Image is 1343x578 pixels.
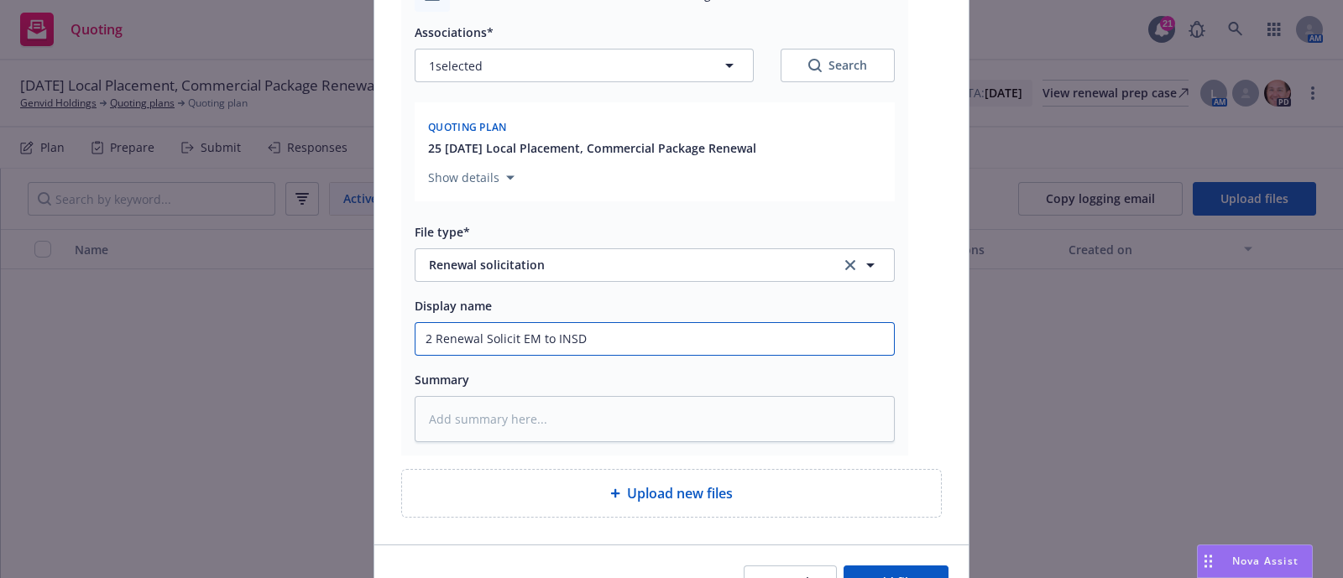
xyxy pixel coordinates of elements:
button: 25 [DATE] Local Placement, Commercial Package Renewal [428,139,756,157]
span: File type* [415,224,470,240]
a: clear selection [840,255,860,275]
span: Quoting plan [428,120,507,134]
button: Show details [421,168,521,188]
span: Upload new files [627,483,733,503]
button: 1selected [415,49,754,82]
button: SearchSearch [781,49,895,82]
span: Summary [415,372,469,388]
span: Associations* [415,24,494,40]
span: Nova Assist [1232,554,1299,568]
div: Search [808,57,867,74]
div: Drag to move [1198,545,1219,577]
span: 1 selected [429,57,483,75]
span: Display name [415,298,492,314]
div: Upload new files [401,469,942,518]
span: Renewal solicitation [429,256,818,273]
button: Renewal solicitationclear selection [415,248,895,282]
button: Nova Assist [1197,544,1313,578]
input: Add display name here... [415,323,894,355]
svg: Search [808,59,822,72]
